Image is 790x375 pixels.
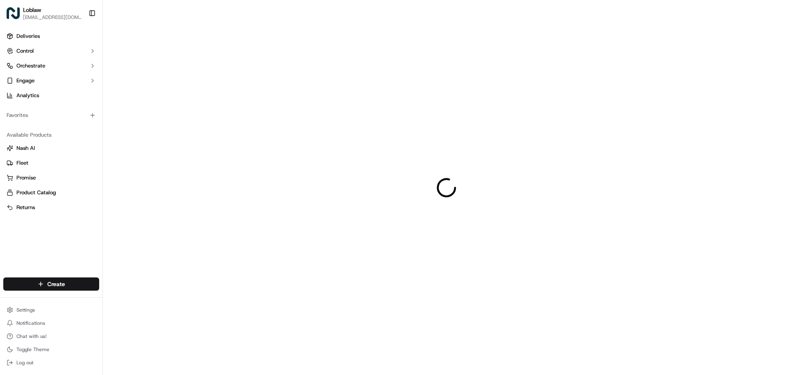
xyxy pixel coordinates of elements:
span: Returns [16,204,35,211]
span: Fleet [16,159,28,167]
span: Log out [16,359,33,366]
button: Toggle Theme [3,344,99,355]
span: Notifications [16,320,45,326]
button: Settings [3,304,99,316]
button: Log out [3,357,99,368]
button: Product Catalog [3,186,99,199]
button: Chat with us! [3,331,99,342]
button: Control [3,44,99,58]
button: Create [3,277,99,291]
button: Orchestrate [3,59,99,72]
button: Engage [3,74,99,87]
button: [EMAIL_ADDRESS][DOMAIN_NAME] [23,14,82,21]
button: LoblawLoblaw[EMAIL_ADDRESS][DOMAIN_NAME] [3,3,85,23]
a: Promise [7,174,96,182]
a: Deliveries [3,30,99,43]
span: Nash AI [16,144,35,152]
span: Promise [16,174,36,182]
button: Promise [3,171,99,184]
a: Product Catalog [7,189,96,196]
span: Orchestrate [16,62,45,70]
img: Loblaw [7,7,20,20]
a: Analytics [3,89,99,102]
div: Favorites [3,109,99,122]
button: Returns [3,201,99,214]
button: Notifications [3,317,99,329]
a: Fleet [7,159,96,167]
button: Fleet [3,156,99,170]
span: Chat with us! [16,333,46,340]
span: Toggle Theme [16,346,49,353]
a: Nash AI [7,144,96,152]
span: Settings [16,307,35,313]
a: Returns [7,204,96,211]
span: Control [16,47,34,55]
span: Analytics [16,92,39,99]
span: Create [47,280,65,288]
span: Deliveries [16,33,40,40]
span: Engage [16,77,35,84]
div: Available Products [3,128,99,142]
button: Loblaw [23,6,41,14]
span: Product Catalog [16,189,56,196]
button: Nash AI [3,142,99,155]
